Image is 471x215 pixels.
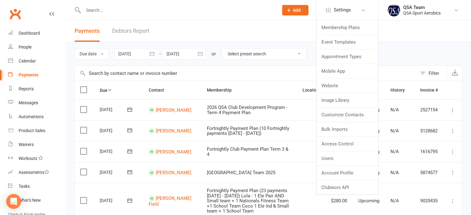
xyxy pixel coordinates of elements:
a: Clubworx API [316,180,378,195]
a: Workouts [8,152,65,166]
button: Payments [75,20,100,42]
a: [PERSON_NAME] Field [149,196,191,207]
td: 5128682 [415,120,443,141]
span: 2026 QSA Club Development Program - Term 4 Payment Plan [207,105,287,115]
a: Clubworx [7,6,23,22]
th: Contact [143,81,201,99]
a: [PERSON_NAME] [156,149,191,154]
div: QSA Team [403,5,441,10]
span: N/A [390,128,399,134]
th: Invoice # [415,81,443,99]
span: N/A [390,149,399,154]
div: People [19,45,32,49]
a: Image Library [316,93,378,107]
a: Access Control [316,137,378,151]
span: Settings [334,3,351,17]
div: Messages [19,100,38,105]
div: Open Intercom Messenger [6,194,21,209]
div: [DATE] [100,105,128,114]
a: Waivers [8,138,65,152]
a: Website [316,79,378,93]
input: Search by contact name or invoice number [75,66,417,81]
td: 5874577 [415,162,443,183]
button: Due date [74,48,109,59]
a: [PERSON_NAME] [156,170,191,175]
span: N/A [390,170,399,175]
a: Payments [8,68,65,82]
a: People [8,40,65,54]
span: Fortnightly Payment Plan (23 payments [DATE] - [DATE]) Lola - 1 Ele Pair AND Small team + 1 Natio... [207,188,289,214]
input: Search... [81,6,274,15]
img: thumb_image1645967867.png [388,4,400,16]
th: History [385,81,415,99]
th: Due [94,81,143,99]
button: Filter [417,66,447,81]
button: Add [282,5,308,15]
th: Location [297,81,325,99]
div: Calendar [19,58,36,63]
div: [DATE] [100,126,128,135]
a: Bulk Imports [316,122,378,136]
div: Reports [19,86,34,91]
a: Reports [8,82,65,96]
span: Add [293,8,301,13]
a: Users [316,151,378,166]
a: Membership Plans [316,20,378,35]
div: [DATE] [100,167,128,177]
th: Membership [201,81,297,99]
span: Payments [75,28,100,34]
span: N/A [390,198,399,204]
a: Debtors Report [112,20,149,42]
div: QSA Sport Aerobics [403,10,441,16]
div: [DATE] [100,146,128,156]
span: [GEOGRAPHIC_DATA] Team 2025 [207,170,275,175]
a: Tasks [8,179,65,193]
div: Product Sales [19,128,45,133]
span: Fortnightly Club Payment Plan Term 3 & 4 [207,146,288,157]
a: [PERSON_NAME] [156,128,191,134]
a: Assessments [8,166,65,179]
div: or [212,50,216,58]
span: Fortnightly Payment Plan (10 Fortnightly payments [DATE] - [DATE]) [207,126,289,136]
a: Dashboard [8,26,65,40]
span: N/A [390,107,399,113]
div: Payments [19,72,38,77]
div: Assessments [19,170,49,175]
div: Dashboard [19,31,40,36]
div: Automations [19,114,44,119]
div: Waivers [19,142,34,147]
a: Automations [8,110,65,124]
a: Account Profile [316,166,378,180]
a: Customize Contacts [316,108,378,122]
a: Appointment Types [316,49,378,64]
a: [PERSON_NAME] [156,107,191,113]
a: Messages [8,96,65,110]
td: 1616795 [415,141,443,162]
div: Workouts [19,156,37,161]
div: What's New [19,198,41,203]
td: 2527154 [415,99,443,120]
span: Upcoming [358,198,379,204]
a: Calendar [8,54,65,68]
a: Product Sales [8,124,65,138]
div: [DATE] [100,196,128,205]
a: Event Templates [316,35,378,49]
a: Mobile App [316,64,378,78]
a: What's New [8,193,65,207]
div: Tasks [19,184,30,189]
div: Filter [429,70,439,77]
